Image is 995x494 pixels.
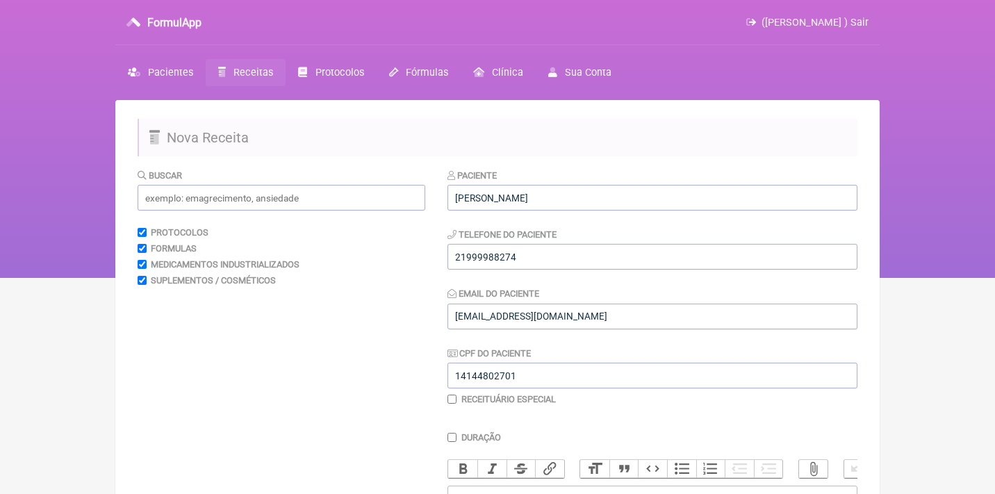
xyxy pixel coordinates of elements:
[151,275,276,286] label: Suplementos / Cosméticos
[667,460,696,478] button: Bullets
[461,59,536,86] a: Clínica
[448,460,477,478] button: Bold
[725,460,754,478] button: Decrease Level
[535,460,564,478] button: Link
[507,460,536,478] button: Strikethrough
[746,17,869,28] a: ([PERSON_NAME] ) Sair
[206,59,286,86] a: Receitas
[151,243,197,254] label: Formulas
[115,59,206,86] a: Pacientes
[609,460,639,478] button: Quote
[799,460,828,478] button: Attach Files
[447,288,539,299] label: Email do Paciente
[844,460,873,478] button: Undo
[762,17,869,28] span: ([PERSON_NAME] ) Sair
[447,229,557,240] label: Telefone do Paciente
[406,67,448,79] span: Fórmulas
[477,460,507,478] button: Italic
[138,185,425,211] input: exemplo: emagrecimento, ansiedade
[138,119,857,156] h2: Nova Receita
[696,460,725,478] button: Numbers
[138,170,182,181] label: Buscar
[151,259,299,270] label: Medicamentos Industrializados
[315,67,364,79] span: Protocolos
[754,460,783,478] button: Increase Level
[286,59,376,86] a: Protocolos
[638,460,667,478] button: Code
[536,59,624,86] a: Sua Conta
[565,67,611,79] span: Sua Conta
[492,67,523,79] span: Clínica
[447,170,497,181] label: Paciente
[461,432,501,443] label: Duração
[233,67,273,79] span: Receitas
[580,460,609,478] button: Heading
[447,348,531,359] label: CPF do Paciente
[147,16,202,29] h3: FormulApp
[377,59,461,86] a: Fórmulas
[461,394,556,404] label: Receituário Especial
[148,67,193,79] span: Pacientes
[151,227,208,238] label: Protocolos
